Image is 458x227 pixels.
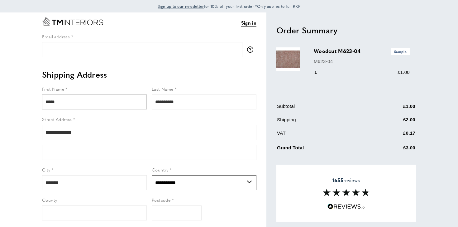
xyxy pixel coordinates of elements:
[332,177,360,183] span: reviews
[152,86,174,92] span: Last Name
[158,3,300,9] span: for 10% off your first order *Only applies to full RRP
[277,116,372,128] td: Shipping
[42,17,103,26] a: Go to Home page
[42,167,50,173] span: City
[42,69,256,80] h2: Shipping Address
[42,197,57,203] span: County
[42,33,70,40] span: Email address
[398,70,410,75] span: £1.00
[152,197,170,203] span: Postcode
[323,189,370,196] img: Reviews section
[327,204,365,210] img: Reviews.io 5 stars
[152,167,169,173] span: Country
[314,69,326,76] div: 1
[314,47,410,55] h3: Woodcut M623-04
[372,103,415,115] td: £1.00
[372,143,415,156] td: £3.00
[42,116,72,122] span: Street Address
[241,19,256,27] a: Sign in
[372,116,415,128] td: £2.00
[391,48,410,55] span: Sample
[314,58,410,65] p: M623-04
[332,176,343,184] strong: 1655
[372,129,415,142] td: £0.17
[277,143,372,156] td: Grand Total
[276,25,416,36] h2: Order Summary
[277,129,372,142] td: VAT
[277,103,372,115] td: Subtotal
[276,47,300,71] img: Woodcut M623-04
[247,46,256,53] button: More information
[158,3,204,9] a: Sign up to our newsletter
[42,86,64,92] span: First Name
